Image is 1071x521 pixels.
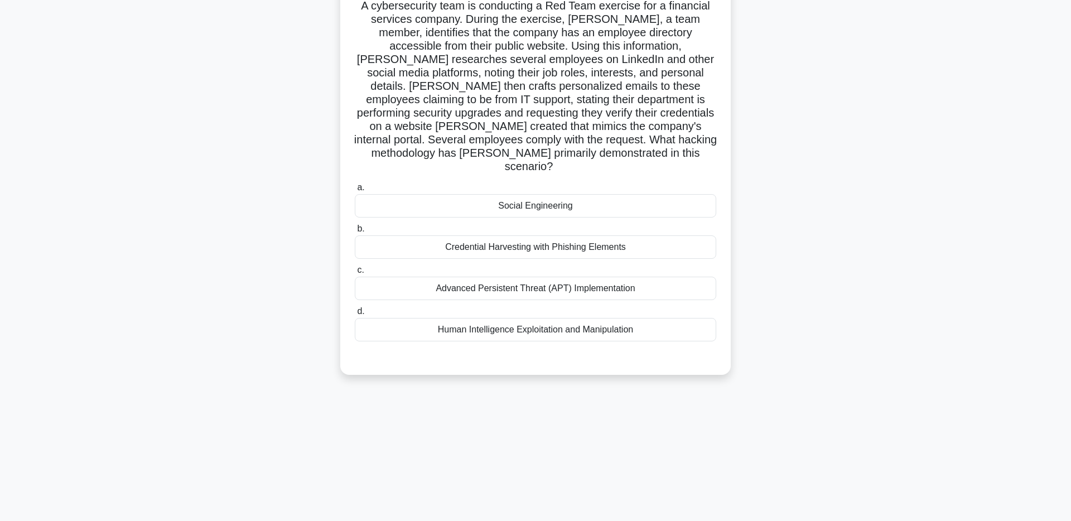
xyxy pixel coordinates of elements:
span: d. [357,306,364,316]
span: b. [357,224,364,233]
div: Human Intelligence Exploitation and Manipulation [355,318,716,341]
div: Advanced Persistent Threat (APT) Implementation [355,277,716,300]
span: a. [357,182,364,192]
span: c. [357,265,364,274]
div: Social Engineering [355,194,716,218]
div: Credential Harvesting with Phishing Elements [355,235,716,259]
